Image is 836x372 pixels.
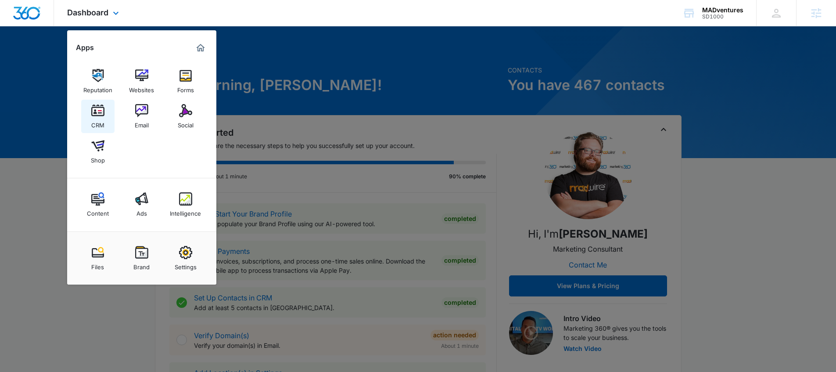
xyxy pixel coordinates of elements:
a: Social [169,100,202,133]
a: Reputation [81,65,115,98]
a: Shop [81,135,115,168]
h2: Apps [76,43,94,52]
a: Ads [125,188,158,221]
a: Files [81,242,115,275]
div: account name [702,7,743,14]
div: CRM [91,117,104,129]
span: Dashboard [67,8,108,17]
div: Content [87,206,109,217]
a: Brand [125,242,158,275]
div: Forms [177,82,194,94]
div: Brand [133,259,150,271]
div: Social [178,117,194,129]
div: account id [702,14,743,20]
a: Websites [125,65,158,98]
a: Forms [169,65,202,98]
div: Reputation [83,82,112,94]
div: Settings [175,259,197,271]
a: Marketing 360® Dashboard [194,41,208,55]
a: Intelligence [169,188,202,221]
div: Email [135,117,149,129]
div: Shop [91,152,105,164]
div: Websites [129,82,154,94]
a: Content [81,188,115,221]
a: Settings [169,242,202,275]
a: Email [125,100,158,133]
a: CRM [81,100,115,133]
div: Files [91,259,104,271]
div: Ads [136,206,147,217]
div: Intelligence [170,206,201,217]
